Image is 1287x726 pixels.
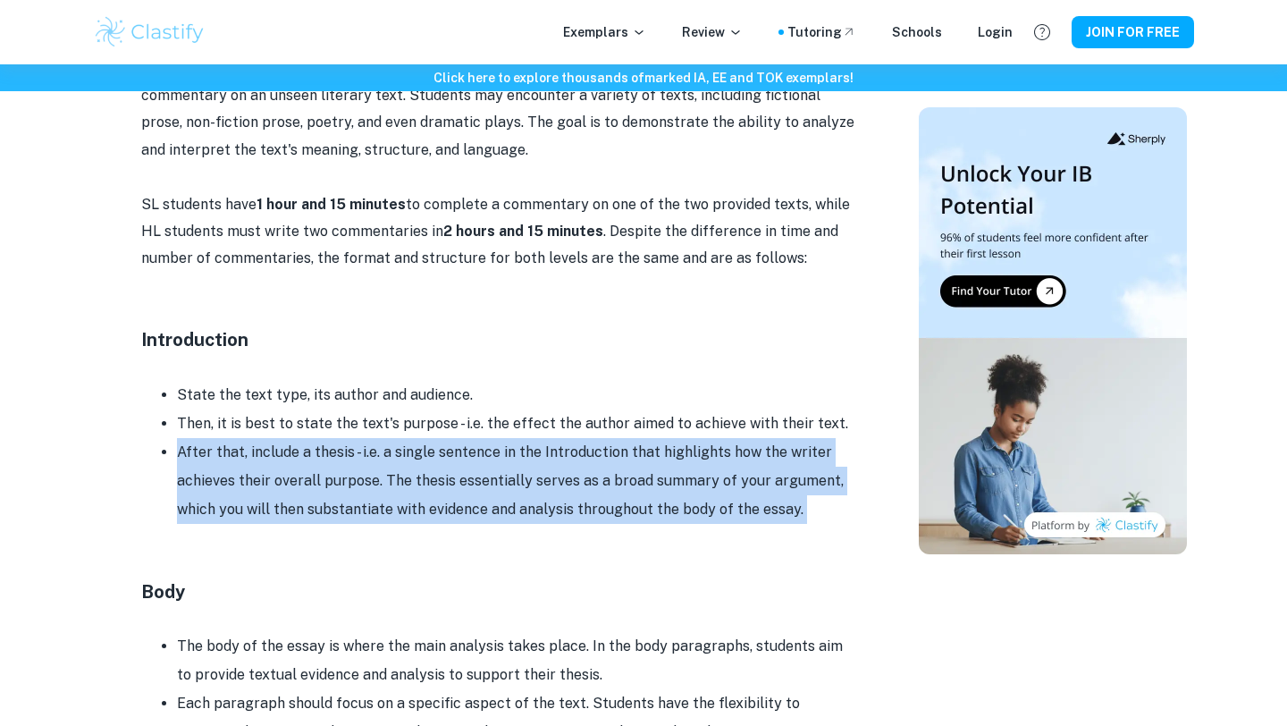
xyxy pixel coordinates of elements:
a: Schools [892,22,942,42]
h6: Click here to explore thousands of marked IA, EE and TOK exemplars ! [4,68,1283,88]
h4: Body [141,578,856,605]
strong: Introduction [141,329,248,350]
p: The English A: Literature Paper 1 is a where students are required to write a commentary on an un... [141,55,856,165]
strong: 1 hour and 15 minutes [257,196,406,213]
li: After that, include a thesis - i.e. a single sentence in the Introduction that highlights how the... [177,438,856,524]
a: Tutoring [787,22,856,42]
img: Clastify logo [93,14,206,50]
a: Login [978,22,1013,42]
strong: 2 hours and 15 minutes [443,223,603,240]
li: Then, it is best to state the text's purpose - i.e. the effect the author aimed to achieve with t... [177,409,856,438]
p: SL students have to complete a commentary on one of the two provided texts, while HL students mus... [141,191,856,273]
img: Thumbnail [919,107,1187,554]
li: State the text type, its author and audience. [177,381,856,409]
li: The body of the essay is where the main analysis takes place. In the body paragraphs, students ai... [177,632,856,689]
p: Review [682,22,743,42]
button: Help and Feedback [1027,17,1057,47]
p: Exemplars [563,22,646,42]
button: JOIN FOR FREE [1072,16,1194,48]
